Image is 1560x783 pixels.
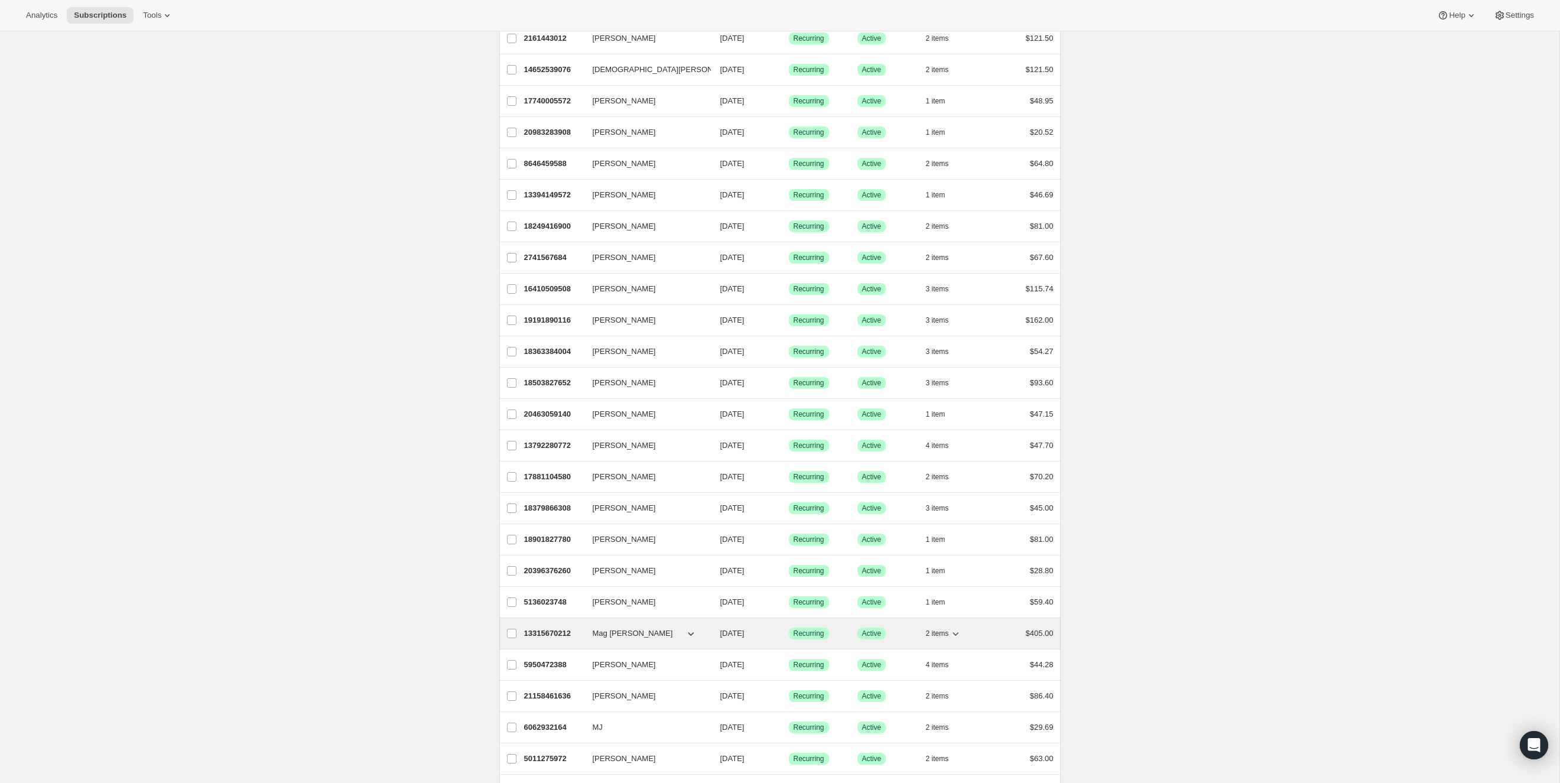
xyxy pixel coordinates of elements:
span: $20.52 [1030,128,1054,137]
span: Recurring [794,723,824,732]
button: 4 items [926,437,962,454]
span: [DATE] [720,472,745,481]
span: MJ [593,722,603,733]
button: 2 items [926,61,962,78]
p: 18901827780 [524,534,583,545]
span: 4 items [926,660,949,670]
span: 1 item [926,190,945,200]
span: Recurring [794,159,824,168]
span: $63.00 [1030,754,1054,763]
span: $46.69 [1030,190,1054,199]
span: Settings [1506,11,1534,20]
div: 5011275972[PERSON_NAME][DATE]SuccessRecurringSuccessActive2 items$63.00 [524,750,1054,767]
span: Active [862,629,882,638]
p: 2161443012 [524,33,583,44]
span: [DATE] [720,723,745,732]
button: [PERSON_NAME] [586,342,704,361]
p: 21158461636 [524,690,583,702]
span: Active [862,691,882,701]
span: Active [862,96,882,106]
span: Recurring [794,503,824,513]
span: [DATE] [720,754,745,763]
button: [PERSON_NAME] [586,467,704,486]
div: 20396376260[PERSON_NAME][DATE]SuccessRecurringSuccessActive1 item$28.80 [524,563,1054,579]
span: [DATE] [720,34,745,43]
p: 14652539076 [524,64,583,76]
button: [PERSON_NAME] [586,530,704,549]
button: Tools [136,7,180,24]
span: [DATE] [720,378,745,387]
span: Active [862,410,882,419]
span: $28.80 [1030,566,1054,575]
span: [DATE] [720,253,745,262]
span: Tools [143,11,161,20]
button: 1 item [926,406,958,423]
span: 2 items [926,222,949,231]
div: 13792280772[PERSON_NAME][DATE]SuccessRecurringSuccessActive4 items$47.70 [524,437,1054,454]
span: Active [862,190,882,200]
div: 19191890116[PERSON_NAME][DATE]SuccessRecurringSuccessActive3 items$162.00 [524,312,1054,329]
p: 2741567684 [524,252,583,264]
span: [DATE] [720,660,745,669]
span: Recurring [794,566,824,576]
span: Recurring [794,472,824,482]
span: Recurring [794,128,824,137]
span: [DATE] [720,316,745,324]
button: [PERSON_NAME] [586,280,704,298]
span: $59.40 [1030,597,1054,606]
div: 21158461636[PERSON_NAME][DATE]SuccessRecurringSuccessActive2 items$86.40 [524,688,1054,704]
button: [PERSON_NAME] [586,593,704,612]
button: [PERSON_NAME] [586,655,704,674]
button: [PERSON_NAME] [586,561,704,580]
span: 1 item [926,128,945,137]
span: $121.50 [1026,65,1054,74]
span: [DEMOGRAPHIC_DATA][PERSON_NAME] [593,64,742,76]
span: Mag [PERSON_NAME] [593,628,673,639]
button: 2 items [926,688,962,704]
div: 16410509508[PERSON_NAME][DATE]SuccessRecurringSuccessActive3 items$115.74 [524,281,1054,297]
p: 18503827652 [524,377,583,389]
p: 19191890116 [524,314,583,326]
span: [PERSON_NAME] [593,502,656,514]
span: Active [862,253,882,262]
span: Active [862,597,882,607]
button: 1 item [926,594,958,610]
span: Active [862,347,882,356]
p: 20983283908 [524,126,583,138]
span: Recurring [794,222,824,231]
span: [DATE] [720,441,745,450]
span: Recurring [794,65,824,74]
span: Active [862,65,882,74]
span: Active [862,472,882,482]
button: [PERSON_NAME] [586,217,704,236]
span: Recurring [794,190,824,200]
span: Recurring [794,754,824,763]
span: 1 item [926,566,945,576]
button: Subscriptions [67,7,134,24]
button: [PERSON_NAME] [586,311,704,330]
span: 3 items [926,378,949,388]
span: 3 items [926,284,949,294]
button: 2 items [926,218,962,235]
span: Active [862,284,882,294]
span: Subscriptions [74,11,126,20]
button: 2 items [926,155,962,172]
span: Active [862,660,882,670]
span: [DATE] [720,597,745,606]
span: 2 items [926,754,949,763]
span: $29.69 [1030,723,1054,732]
span: [DATE] [720,347,745,356]
button: [PERSON_NAME] [586,405,704,424]
span: [DATE] [720,128,745,137]
div: 5950472388[PERSON_NAME][DATE]SuccessRecurringSuccessActive4 items$44.28 [524,657,1054,673]
span: 3 items [926,347,949,356]
span: $54.27 [1030,347,1054,356]
span: $81.00 [1030,535,1054,544]
span: $64.80 [1030,159,1054,168]
span: Active [862,34,882,43]
button: [PERSON_NAME] [586,499,704,518]
button: 2 items [926,30,962,47]
button: Settings [1487,7,1541,24]
div: 18363384004[PERSON_NAME][DATE]SuccessRecurringSuccessActive3 items$54.27 [524,343,1054,360]
div: 18503827652[PERSON_NAME][DATE]SuccessRecurringSuccessActive3 items$93.60 [524,375,1054,391]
